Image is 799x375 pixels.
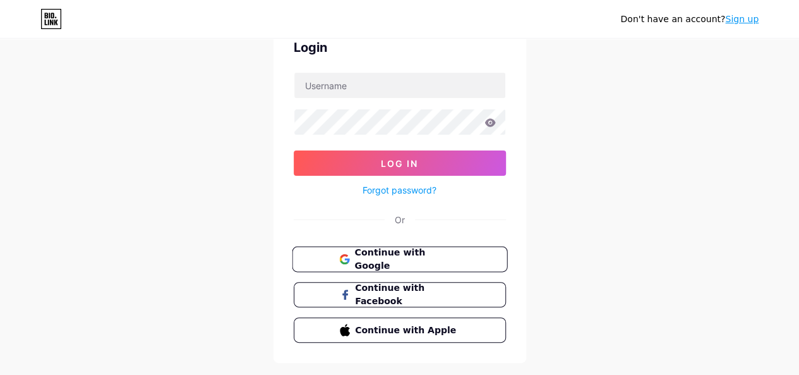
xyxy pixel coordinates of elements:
div: Or [395,213,405,226]
input: Username [294,73,505,98]
a: Sign up [725,14,759,24]
a: Continue with Google [294,247,506,272]
div: Don't have an account? [620,13,759,26]
button: Continue with Google [292,247,507,273]
button: Log In [294,151,506,176]
div: Login [294,38,506,57]
button: Continue with Apple [294,317,506,343]
a: Forgot password? [363,183,436,197]
button: Continue with Facebook [294,282,506,307]
span: Continue with Apple [355,324,459,337]
span: Log In [381,158,418,169]
span: Continue with Facebook [355,281,459,308]
span: Continue with Google [354,246,460,273]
